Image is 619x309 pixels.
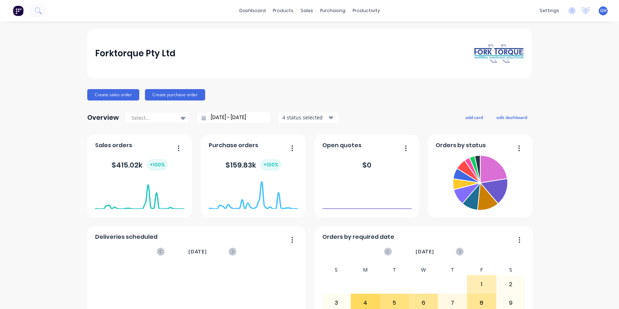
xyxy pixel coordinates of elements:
button: edit dashboard [492,113,532,122]
div: S [496,265,525,275]
div: 4 status selected [282,114,327,121]
div: W [409,265,438,275]
div: F [467,265,496,275]
div: + 100 % [260,159,281,171]
button: Create sales order [87,89,139,101]
span: Orders by required date [322,233,394,241]
div: settings [536,5,563,16]
div: $ 0 [362,160,371,170]
span: GH [600,7,607,14]
div: Overview [87,110,119,125]
img: Factory [13,5,24,16]
div: products [269,5,297,16]
div: productivity [349,5,384,16]
a: dashboard [236,5,269,16]
div: $ 415.02k [111,159,168,171]
div: 2 [496,275,525,293]
img: Forktorque Pty Ltd [474,44,524,63]
div: sales [297,5,317,16]
div: $ 159.83k [225,159,281,171]
button: Create purchase order [145,89,205,101]
button: add card [461,113,488,122]
span: Orders by status [436,141,486,150]
div: purchasing [317,5,349,16]
button: 4 status selected [279,112,339,123]
div: Forktorque Pty Ltd [95,46,176,61]
div: T [380,265,409,275]
div: + 100 % [147,159,168,171]
div: 1 [467,275,496,293]
span: [DATE] [416,248,434,256]
span: [DATE] [188,248,207,256]
div: S [322,265,351,275]
div: T [438,265,467,275]
span: Deliveries scheduled [95,233,157,241]
div: M [351,265,380,275]
span: Open quotes [322,141,361,150]
span: Purchase orders [209,141,258,150]
span: Sales orders [95,141,132,150]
